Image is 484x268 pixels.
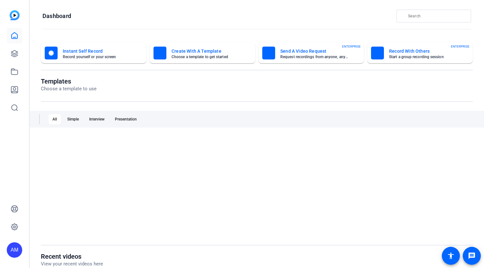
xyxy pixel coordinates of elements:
mat-card-subtitle: Request recordings from anyone, anywhere [280,55,350,59]
mat-card-subtitle: Choose a template to get started [172,55,241,59]
button: Send A Video RequestRequest recordings from anyone, anywhereENTERPRISE [258,43,364,63]
div: Presentation [111,114,141,124]
span: ENTERPRISE [451,44,470,49]
mat-icon: accessibility [447,252,455,260]
mat-card-subtitle: Start a group recording session [389,55,459,59]
button: Create With A TemplateChoose a template to get started [150,43,255,63]
h1: Recent videos [41,253,103,260]
mat-card-subtitle: Record yourself or your screen [63,55,132,59]
mat-card-title: Create With A Template [172,47,241,55]
div: Simple [63,114,83,124]
img: blue-gradient.svg [10,10,20,20]
div: AM [7,242,22,258]
mat-card-title: Send A Video Request [280,47,350,55]
span: ENTERPRISE [342,44,361,49]
div: Interview [85,114,108,124]
button: Instant Self RecordRecord yourself or your screen [41,43,146,63]
mat-card-title: Instant Self Record [63,47,132,55]
button: Record With OthersStart a group recording sessionENTERPRISE [367,43,473,63]
mat-card-title: Record With Others [389,47,459,55]
h1: Templates [41,77,97,85]
div: All [49,114,61,124]
mat-icon: message [468,252,476,260]
p: Choose a template to use [41,85,97,93]
p: View your recent videos here [41,260,103,268]
h1: Dashboard [42,12,71,20]
input: Search [408,12,466,20]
